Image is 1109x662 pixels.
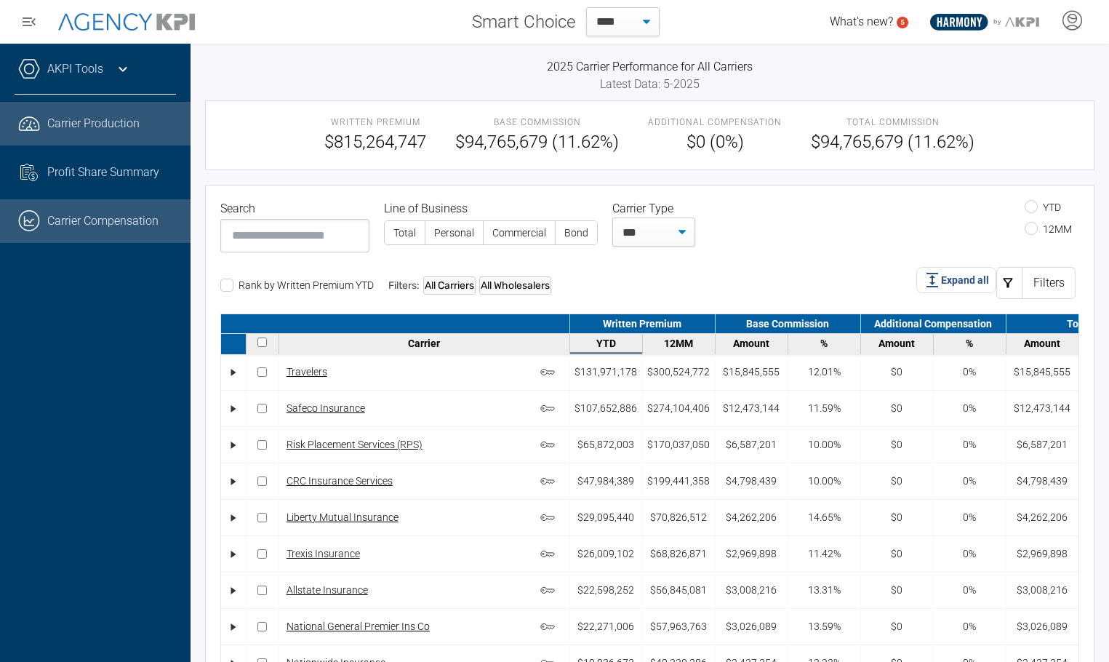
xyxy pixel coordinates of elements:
legend: Line of Business [384,200,598,218]
div: $4,798,439 [726,474,777,489]
div: 13.31% [808,583,841,598]
span: Core carrier [540,402,562,416]
div: • [228,432,239,458]
div: $0 [891,546,902,562]
div: $65,872,003 [577,437,634,452]
span: 12 months data from the last reported month [664,338,693,349]
div: Additional Compensation [861,314,1006,333]
img: AgencyKPI [58,13,195,31]
a: Liberty Mutual Insurance [287,510,399,525]
div: $15,845,555 [723,364,780,380]
div: $22,271,006 [577,619,634,634]
span: $94,765,679 (11.62%) [455,129,619,155]
div: • [228,541,239,567]
label: 12MM [1025,223,1072,235]
div: All Carriers [423,276,476,295]
div: $22,598,252 [577,583,634,598]
div: 0% [963,364,976,380]
div: All Wholesalers [479,276,551,295]
button: Expand all [916,267,996,293]
a: Travelers [287,364,327,380]
span: $815,264,747 [324,129,426,155]
div: • [228,396,239,421]
span: Carrier Production [47,115,140,132]
a: 5 [897,17,908,28]
div: Amount [1010,338,1075,349]
div: $56,845,081 [650,583,707,598]
div: 11.42% [808,546,841,562]
div: $3,026,089 [1017,619,1068,634]
div: Carrier [283,338,566,349]
div: • [228,468,239,494]
a: CRC Insurance Services [287,474,393,489]
span: What's new? [830,15,893,28]
div: 0% [963,583,976,598]
div: 0% [963,546,976,562]
div: % [792,338,857,349]
div: $300,524,772 [647,364,710,380]
div: $199,441,358 [647,474,710,489]
div: % [937,338,1002,349]
div: $0 [891,583,902,598]
div: $0 [891,437,902,452]
a: Trexis Insurance [287,546,360,562]
div: $274,104,406 [647,401,710,416]
span: Core carrier [540,474,562,489]
div: Base Commission [716,314,861,333]
span: Core carrier [540,583,562,598]
span: Core carrier [540,620,562,634]
a: National General Premier Ins Co [287,619,430,634]
div: $170,037,050 [647,437,710,452]
div: Filters [1022,267,1076,299]
div: $2,969,898 [726,546,777,562]
div: $0 [891,619,902,634]
div: $3,026,089 [726,619,777,634]
div: $47,984,389 [577,474,634,489]
div: • [228,614,239,639]
div: $12,473,144 [1014,401,1070,416]
label: YTD [1025,202,1061,213]
a: Risk Placement Services (RPS) [287,437,423,452]
div: Written Premium [570,314,716,333]
label: Commercial [484,221,555,244]
span: Core carrier [540,438,562,452]
div: $131,971,178 [574,364,637,380]
button: Filters [996,267,1076,299]
span: Expand all [941,273,989,288]
label: Total [385,221,425,244]
span: $0 (0%) [648,129,782,155]
a: Allstate Insurance [287,583,368,598]
a: AKPI Tools [47,60,103,78]
div: $0 [891,510,902,525]
div: 0% [963,619,976,634]
span: Total Commission [811,116,974,129]
div: 14.65% [808,510,841,525]
div: • [228,578,239,603]
div: Filters: [388,276,551,295]
span: Latest Data: 5-2025 [600,77,700,91]
div: $12,473,144 [723,401,780,416]
div: 12.01% [808,364,841,380]
span: Core carrier [540,547,562,562]
div: $4,262,206 [1017,510,1068,525]
div: $2,969,898 [1017,546,1068,562]
div: $70,826,512 [650,510,707,525]
div: 0% [963,401,976,416]
label: Bond [556,221,597,244]
div: 10.00% [808,474,841,489]
span: Smart Choice [472,9,575,35]
div: $0 [891,364,902,380]
div: YTD [574,338,638,349]
label: Search [220,200,261,218]
div: Amount [719,338,784,349]
label: Personal [425,221,483,244]
div: $15,845,555 [1014,364,1070,380]
div: 13.59% [808,619,841,634]
label: Rank by Written Premium YTD [220,279,374,291]
div: $26,009,102 [577,546,634,562]
div: $68,826,871 [650,546,707,562]
span: Base Commission [455,116,619,129]
div: $4,798,439 [1017,474,1068,489]
div: $3,008,216 [1017,583,1068,598]
span: Core carrier [540,365,562,380]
